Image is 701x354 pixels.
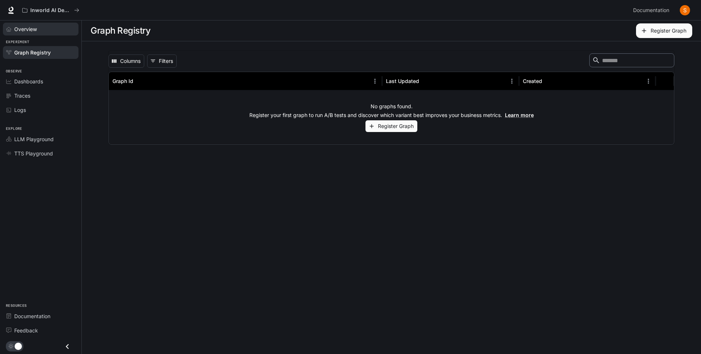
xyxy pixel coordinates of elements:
div: Last Updated [386,78,419,84]
span: Feedback [14,327,38,334]
h1: Graph Registry [91,23,150,38]
span: TTS Playground [14,150,53,157]
a: Documentation [3,310,78,323]
button: Sort [420,76,431,87]
button: Close drawer [59,339,76,354]
span: Documentation [14,312,50,320]
div: Graph Id [112,78,133,84]
a: Overview [3,23,78,35]
button: Menu [369,76,380,87]
a: Logs [3,103,78,116]
span: Documentation [633,6,669,15]
span: Dark mode toggle [15,342,22,350]
button: Register Graph [636,23,692,38]
button: Menu [506,76,517,87]
a: Learn more [505,112,534,118]
span: Overview [14,25,37,33]
button: Menu [643,76,654,87]
button: Show filters [147,54,177,68]
span: LLM Playground [14,135,54,143]
a: TTS Playground [3,147,78,160]
button: User avatar [678,3,692,18]
p: Register your first graph to run A/B tests and discover which variant best improves your business... [249,112,534,119]
div: Created [523,78,542,84]
a: Documentation [630,3,675,18]
span: Traces [14,92,30,99]
a: Traces [3,89,78,102]
a: Feedback [3,324,78,337]
a: LLM Playground [3,133,78,146]
p: Inworld AI Demos [30,7,71,14]
button: All workspaces [19,3,83,18]
a: Graph Registry [3,46,78,59]
span: Dashboards [14,78,43,85]
span: Graph Registry [14,49,51,56]
a: Dashboards [3,75,78,88]
div: Search [589,53,674,69]
button: Select columns [108,54,144,68]
img: User avatar [680,5,690,15]
button: Sort [543,76,554,87]
button: Sort [134,76,145,87]
button: Register Graph [365,120,417,132]
span: Logs [14,106,26,114]
p: No graphs found. [371,103,413,110]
